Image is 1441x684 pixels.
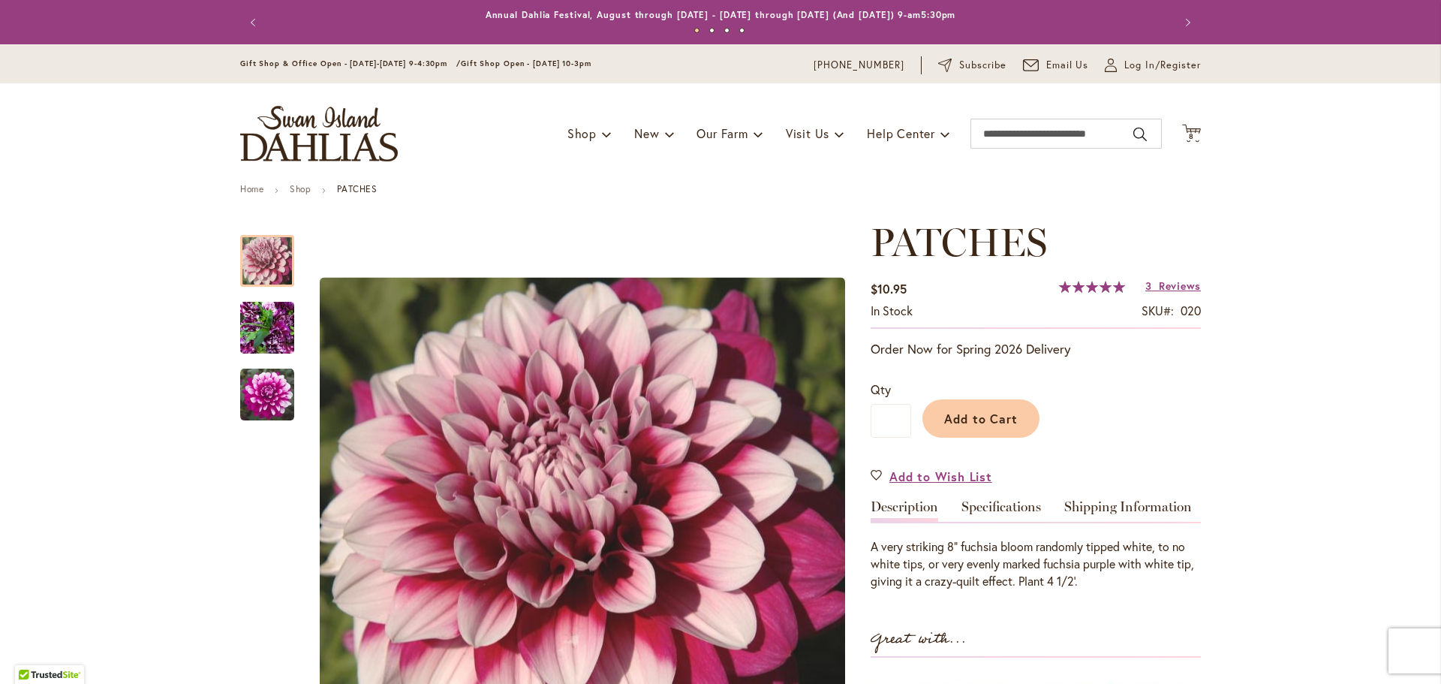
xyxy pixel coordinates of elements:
div: Patches [240,220,309,287]
span: PATCHES [871,218,1047,266]
span: Add to Wish List [889,468,992,485]
a: Shop [290,183,311,194]
strong: SKU [1142,303,1174,318]
div: Availability [871,303,913,320]
button: 1 of 4 [694,28,699,33]
a: Add to Wish List [871,468,992,485]
a: Annual Dahlia Festival, August through [DATE] - [DATE] through [DATE] (And [DATE]) 9-am5:30pm [486,9,956,20]
a: Shipping Information [1064,500,1192,522]
a: Log In/Register [1105,58,1201,73]
div: Patches [240,354,294,420]
span: Gift Shop Open - [DATE] 10-3pm [461,59,591,68]
button: Next [1171,8,1201,38]
button: 4 of 4 [739,28,745,33]
span: Gift Shop & Office Open - [DATE]-[DATE] 9-4:30pm / [240,59,461,68]
div: 020 [1181,303,1201,320]
button: 3 of 4 [724,28,730,33]
a: Specifications [961,500,1041,522]
img: Patches [240,368,294,422]
span: Add to Cart [944,411,1018,426]
span: Qty [871,381,891,397]
div: Detailed Product Info [871,500,1201,590]
span: 8 [1189,131,1194,141]
span: In stock [871,303,913,318]
span: Email Us [1046,58,1089,73]
a: Home [240,183,263,194]
div: 100% [1059,281,1125,293]
span: New [634,125,659,141]
p: Order Now for Spring 2026 Delivery [871,340,1201,358]
span: Our Farm [696,125,748,141]
a: Email Us [1023,58,1089,73]
strong: PATCHES [337,183,377,194]
a: 3 Reviews [1145,279,1201,293]
button: Previous [240,8,270,38]
img: Patches [240,292,294,364]
button: Add to Cart [922,399,1039,438]
span: Help Center [867,125,935,141]
a: Description [871,500,938,522]
a: [PHONE_NUMBER] [814,58,904,73]
span: Shop [567,125,597,141]
a: store logo [240,106,398,161]
span: $10.95 [871,281,907,297]
span: Visit Us [786,125,829,141]
span: 3 [1145,279,1152,293]
div: A very striking 8" fuchsia bloom randomly tipped white, to no white tips, or very evenly marked f... [871,538,1201,590]
button: 8 [1182,124,1201,144]
button: 2 of 4 [709,28,714,33]
strong: Great with... [871,627,967,652]
div: Patches [240,287,309,354]
iframe: Launch Accessibility Center [11,631,53,673]
span: Log In/Register [1124,58,1201,73]
a: Subscribe [938,58,1006,73]
span: Subscribe [959,58,1006,73]
span: Reviews [1159,279,1201,293]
